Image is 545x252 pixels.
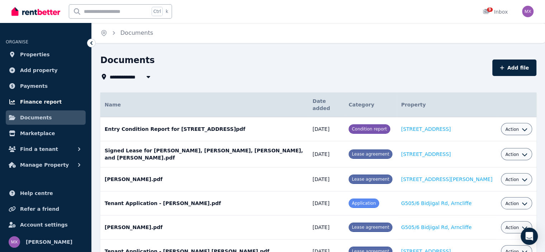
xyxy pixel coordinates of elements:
span: Find a tenant [20,145,58,153]
td: Signed Lease for [PERSON_NAME], [PERSON_NAME], [PERSON_NAME], and [PERSON_NAME].pdf [100,141,308,167]
img: Maggie Xing [522,6,534,17]
a: Marketplace [6,126,86,141]
a: G505/6 Bidjigal Rd, Arncliffe [401,224,472,230]
th: Property [397,92,497,117]
th: Date added [308,92,344,117]
span: Add property [20,66,58,75]
a: G505/6 Bidjigal Rd, Arncliffe [401,200,472,206]
span: Application [352,201,376,206]
button: Action [505,201,527,206]
span: Ctrl [152,7,163,16]
div: Open Intercom Messenger [521,228,538,245]
td: [DATE] [308,117,344,141]
button: Action [505,225,527,230]
h1: Documents [100,54,155,66]
a: Add property [6,63,86,77]
a: Finance report [6,95,86,109]
span: Manage Property [20,161,69,169]
span: Help centre [20,189,53,198]
span: Lease agreement [352,152,389,157]
a: Help centre [6,186,86,200]
a: Properties [6,47,86,62]
img: RentBetter [11,6,60,17]
span: k [166,9,168,14]
button: Action [505,152,527,157]
span: Documents [20,113,52,122]
td: [DATE] [308,215,344,239]
button: Manage Property [6,158,86,172]
nav: Breadcrumb [92,23,162,43]
button: Find a tenant [6,142,86,156]
a: [STREET_ADDRESS] [401,126,451,132]
a: [STREET_ADDRESS][PERSON_NAME] [401,176,492,182]
td: [DATE] [308,141,344,167]
button: Add file [492,60,536,76]
img: Maggie Xing [9,236,20,248]
span: Action [505,201,519,206]
span: Action [505,127,519,132]
button: Action [505,127,527,132]
span: Name [105,102,121,108]
span: [PERSON_NAME] [26,238,72,246]
td: [DATE] [308,167,344,191]
span: Lease agreement [352,225,389,230]
span: Finance report [20,98,62,106]
td: [PERSON_NAME].pdf [100,167,308,191]
span: Account settings [20,220,68,229]
span: 9 [487,8,493,12]
span: Marketplace [20,129,55,138]
span: Lease agreement [352,177,389,182]
span: Action [505,152,519,157]
span: Payments [20,82,48,90]
td: Tenant Application - [PERSON_NAME].pdf [100,191,308,215]
a: Documents [120,29,153,36]
span: Action [505,225,519,230]
a: Payments [6,79,86,93]
a: Refer a friend [6,202,86,216]
a: [STREET_ADDRESS] [401,151,451,157]
span: Action [505,177,519,182]
th: Category [344,92,397,117]
span: Properties [20,50,50,59]
span: ORGANISE [6,39,28,44]
div: Inbox [483,8,508,15]
td: [PERSON_NAME].pdf [100,215,308,239]
span: Refer a friend [20,205,59,213]
span: Condition report [352,127,387,132]
a: Documents [6,110,86,125]
button: Action [505,177,527,182]
td: Entry Condition Report for [STREET_ADDRESS]pdf [100,117,308,141]
a: Account settings [6,218,86,232]
td: [DATE] [308,191,344,215]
